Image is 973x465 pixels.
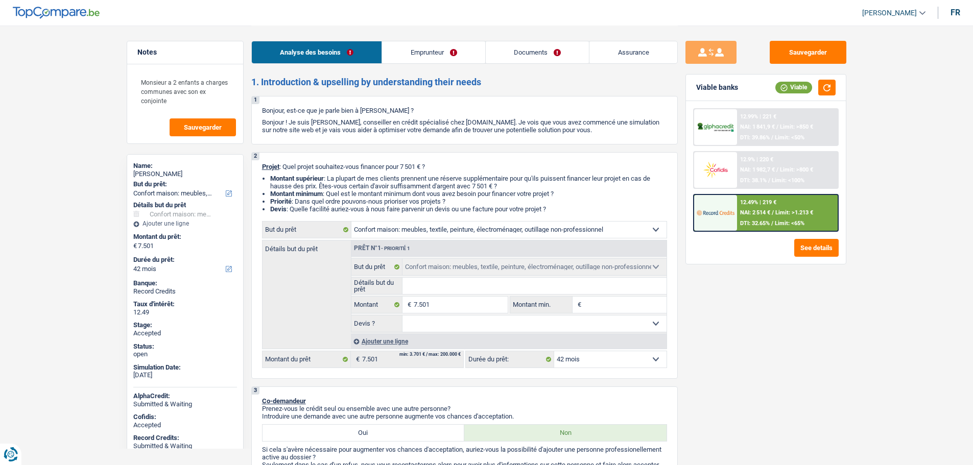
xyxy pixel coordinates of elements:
[133,170,237,178] div: [PERSON_NAME]
[252,96,259,104] div: 1
[133,321,237,329] div: Stage:
[768,177,770,184] span: /
[573,297,584,313] span: €
[263,222,351,238] label: But du prêt
[13,7,100,19] img: TopCompare Logo
[351,315,403,332] label: Devis ?
[780,124,813,130] span: Limit: >850 €
[775,134,804,141] span: Limit: <50%
[133,329,237,337] div: Accepted
[133,400,237,408] div: Submitted & Waiting
[775,209,813,216] span: Limit: >1.213 €
[133,233,235,241] label: Montant du prêt:
[351,351,362,368] span: €
[772,177,804,184] span: Limit: <100%
[262,118,667,134] p: Bonjour ! Je suis [PERSON_NAME], conseiller en crédit spécialisé chez [DOMAIN_NAME]. Je vois que ...
[263,351,351,368] label: Montant du prêt
[262,163,667,170] p: : Quel projet souhaitez-vous financer pour 7 501 € ?
[951,8,960,17] div: fr
[133,256,235,264] label: Durée du prêt:
[794,239,839,257] button: See details
[697,203,734,222] img: Record Credits
[137,48,233,57] h5: Notes
[776,124,778,130] span: /
[381,246,410,251] span: - Priorité 1
[133,421,237,429] div: Accepted
[510,297,573,313] label: Montant min.
[402,297,414,313] span: €
[770,41,846,64] button: Sauvegarder
[251,77,678,88] h2: 1. Introduction & upselling by understanding their needs
[252,153,259,160] div: 2
[270,190,667,198] li: : Quel est le montant minimum dont vous avez besoin pour financer votre projet ?
[464,425,667,441] label: Non
[270,205,667,213] li: : Quelle facilité auriez-vous à nous faire parvenir un devis ou une facture pour votre projet ?
[697,160,734,179] img: Cofidis
[399,352,461,357] div: min: 3.701 € / max: 200.000 €
[262,405,667,412] p: Prenez-vous le crédit seul ou ensemble avec une autre personne?
[252,387,259,395] div: 3
[486,41,589,63] a: Documents
[351,259,403,275] label: But du prêt
[133,308,237,316] div: 12.49
[262,412,667,420] p: Introduire une demande avec une autre personne augmente vos chances d'acceptation.
[351,278,403,294] label: Détails but du prêt
[262,397,306,405] span: Co-demandeur
[697,121,734,133] img: AlphaCredit
[740,220,770,227] span: DTI: 32.65%
[740,166,775,173] span: NAI: 1 982,7 €
[351,297,403,313] label: Montant
[771,220,773,227] span: /
[133,342,237,351] div: Status:
[775,82,812,93] div: Viable
[270,190,323,198] strong: Montant minimum
[270,205,287,213] span: Devis
[740,199,776,206] div: 12.49% | 219 €
[133,300,237,308] div: Taux d'intérêt:
[466,351,554,368] label: Durée du prêt:
[382,41,485,63] a: Emprunteur
[351,334,667,349] div: Ajouter une ligne
[772,209,774,216] span: /
[133,363,237,372] div: Simulation Date:
[854,5,925,21] a: [PERSON_NAME]
[133,242,137,250] span: €
[133,413,237,421] div: Cofidis:
[270,175,324,182] strong: Montant supérieur
[133,434,237,442] div: Record Credits:
[262,107,667,114] p: Bonjour, est-ce que je parle bien à [PERSON_NAME] ?
[270,198,667,205] li: : Dans quel ordre pouvons-nous prioriser vos projets ?
[133,180,235,188] label: But du prêt:
[270,175,667,190] li: : La plupart de mes clients prennent une réserve supplémentaire pour qu'ils puissent financer leu...
[589,41,677,63] a: Assurance
[133,162,237,170] div: Name:
[740,134,770,141] span: DTI: 39.86%
[133,287,237,296] div: Record Credits
[133,350,237,358] div: open
[775,220,804,227] span: Limit: <65%
[696,83,738,92] div: Viable banks
[740,177,767,184] span: DTI: 38.1%
[133,392,237,400] div: AlphaCredit:
[252,41,382,63] a: Analyse des besoins
[133,201,237,209] div: Détails but du prêt
[740,209,770,216] span: NAI: 2 514 €
[262,446,667,461] p: Si cela s'avère nécessaire pour augmenter vos chances d'acceptation, auriez-vous la possibilité d...
[740,156,773,163] div: 12.9% | 220 €
[351,245,413,252] div: Prêt n°1
[862,9,917,17] span: [PERSON_NAME]
[262,163,279,170] span: Projet
[263,425,465,441] label: Oui
[263,240,351,252] label: Détails but du prêt
[780,166,813,173] span: Limit: >800 €
[133,371,237,379] div: [DATE]
[740,124,775,130] span: NAI: 1 841,9 €
[133,442,237,450] div: Submitted & Waiting
[184,124,222,131] span: Sauvegarder
[133,220,237,227] div: Ajouter une ligne
[133,279,237,287] div: Banque:
[270,198,292,205] strong: Priorité
[771,134,773,141] span: /
[740,113,776,120] div: 12.99% | 221 €
[170,118,236,136] button: Sauvegarder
